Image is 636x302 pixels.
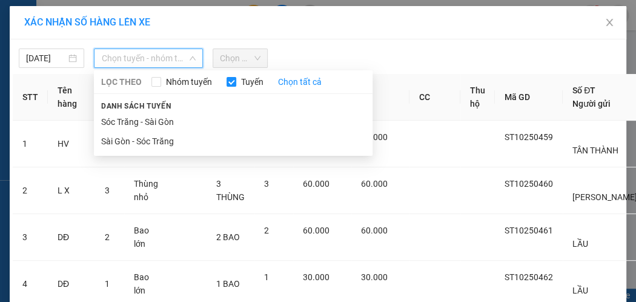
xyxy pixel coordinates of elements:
th: Mã GD [495,74,563,121]
span: 2 [105,232,110,242]
span: environment [84,81,92,90]
img: logo.jpg [6,6,48,49]
span: 2 BAO [216,232,240,242]
span: Chọn chuyến [220,49,260,67]
span: Tuyến [236,75,268,89]
span: ST10250460 [505,179,553,189]
li: Sài Gòn - Sóc Trăng [94,132,373,151]
span: 60.000 [303,226,330,235]
td: Thùng nhỏ [124,167,168,214]
td: L X [48,167,95,214]
span: 30.000 [303,272,330,282]
th: Thu hộ [460,74,495,121]
span: close [605,18,614,27]
span: 3 THÙNG [216,179,245,202]
td: 3 [13,214,48,261]
span: 1 [105,279,110,289]
span: Nhóm tuyến [161,75,217,89]
td: HV [48,121,95,167]
span: LẦU [572,239,588,249]
span: LẦU [572,286,588,295]
span: Số ĐT [572,86,595,95]
li: VP Sóc Trăng [6,65,84,79]
li: Vĩnh Thành (Sóc Trăng) [6,6,176,52]
span: ST10250461 [505,226,553,235]
td: Bao lớn [124,214,168,261]
span: ST10250459 [505,132,553,142]
button: Close [592,6,626,40]
a: Chọn tất cả [278,75,322,89]
span: TÂN THÀNH [572,146,618,155]
span: LỌC THEO [101,75,142,89]
span: 2 [264,226,269,235]
td: 1 [13,121,48,167]
span: ST10250462 [505,272,553,282]
span: Người gửi [572,99,611,109]
span: environment [6,81,15,90]
span: Chọn tuyến - nhóm tuyến [101,49,196,67]
input: 12/10/2025 [26,52,66,65]
span: 90.000 [361,132,388,142]
span: 60.000 [303,179,330,189]
th: CR [351,74,409,121]
span: 1 BAO [216,279,240,289]
td: DĐ [48,214,95,261]
span: 1 [264,272,269,282]
th: CC [409,74,460,121]
span: 3 [264,179,269,189]
th: STT [13,74,48,121]
span: 60.000 [361,226,388,235]
span: 3 [105,186,110,195]
span: 30.000 [361,272,388,282]
span: XÁC NHẬN SỐ HÀNG LÊN XE [24,16,150,28]
li: VP Quận 8 [84,65,161,79]
th: Tên hàng [48,74,95,121]
span: down [189,55,196,62]
li: Sóc Trăng - Sài Gòn [94,112,373,132]
span: Danh sách tuyến [94,101,178,112]
td: 2 [13,167,48,214]
span: 60.000 [361,179,388,189]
